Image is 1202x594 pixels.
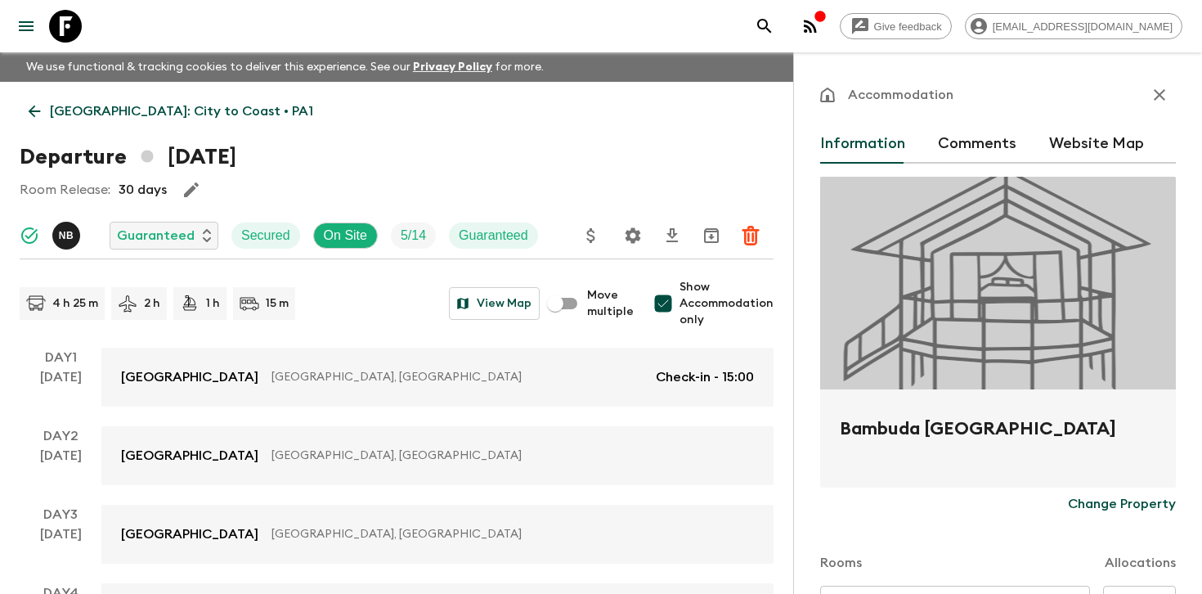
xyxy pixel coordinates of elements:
[121,524,258,544] p: [GEOGRAPHIC_DATA]
[206,295,220,312] p: 1 h
[20,141,236,173] h1: Departure [DATE]
[121,367,258,387] p: [GEOGRAPHIC_DATA]
[101,505,774,564] a: [GEOGRAPHIC_DATA][GEOGRAPHIC_DATA], [GEOGRAPHIC_DATA]
[10,10,43,43] button: menu
[117,226,195,245] p: Guaranteed
[40,524,82,564] div: [DATE]
[840,13,952,39] a: Give feedback
[40,446,82,485] div: [DATE]
[266,295,289,312] p: 15 m
[20,180,110,200] p: Room Release:
[324,226,367,245] p: On Site
[1068,494,1176,514] p: Change Property
[101,426,774,485] a: [GEOGRAPHIC_DATA][GEOGRAPHIC_DATA], [GEOGRAPHIC_DATA]
[1068,488,1176,520] button: Change Property
[271,448,741,464] p: [GEOGRAPHIC_DATA], [GEOGRAPHIC_DATA]
[231,223,300,249] div: Secured
[679,279,774,328] span: Show Accommodation only
[20,95,322,128] a: [GEOGRAPHIC_DATA]: City to Coast • PA1
[101,348,774,407] a: [GEOGRAPHIC_DATA][GEOGRAPHIC_DATA], [GEOGRAPHIC_DATA]Check-in - 15:00
[865,20,951,33] span: Give feedback
[271,526,741,542] p: [GEOGRAPHIC_DATA], [GEOGRAPHIC_DATA]
[1105,553,1176,573] p: Allocations
[20,348,101,367] p: Day 1
[20,426,101,446] p: Day 2
[575,219,608,252] button: Update Price, Early Bird Discount and Costs
[271,369,643,385] p: [GEOGRAPHIC_DATA], [GEOGRAPHIC_DATA]
[748,10,781,43] button: search adventures
[734,219,767,252] button: Delete
[449,287,540,320] button: View Map
[656,219,688,252] button: Download CSV
[20,52,550,82] p: We use functional & tracking cookies to deliver this experience. See our for more.
[313,223,378,249] div: On Site
[413,61,492,73] a: Privacy Policy
[617,219,649,252] button: Settings
[20,505,101,524] p: Day 3
[121,446,258,466] p: [GEOGRAPHIC_DATA]
[59,229,74,242] p: N B
[52,222,83,250] button: NB
[695,219,728,252] button: Archive (Completed, Cancelled or Unsynced Departures only)
[459,226,528,245] p: Guaranteed
[587,287,634,320] span: Move multiple
[52,295,98,312] p: 4 h 25 m
[40,367,82,407] div: [DATE]
[52,227,83,240] span: Nafise Blake
[984,20,1182,33] span: [EMAIL_ADDRESS][DOMAIN_NAME]
[119,180,167,200] p: 30 days
[50,101,313,121] p: [GEOGRAPHIC_DATA]: City to Coast • PA1
[965,13,1182,39] div: [EMAIL_ADDRESS][DOMAIN_NAME]
[656,367,754,387] p: Check-in - 15:00
[241,226,290,245] p: Secured
[20,226,39,245] svg: Synced Successfully
[1049,124,1144,164] button: Website Map
[840,416,1156,468] h2: Bambuda [GEOGRAPHIC_DATA]
[820,553,862,573] p: Rooms
[938,124,1016,164] button: Comments
[391,223,436,249] div: Trip Fill
[144,295,160,312] p: 2 h
[401,226,426,245] p: 5 / 14
[848,85,953,105] p: Accommodation
[820,124,905,164] button: Information
[820,177,1176,389] div: Photo of Bambuda Bocas Town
